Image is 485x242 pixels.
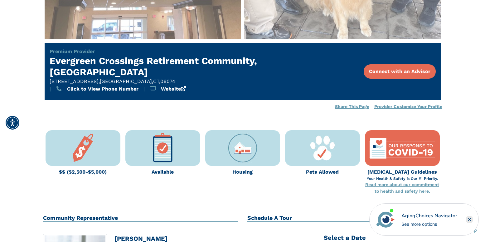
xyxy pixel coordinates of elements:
div: Your Health & Safety is Our #1 Priority. [365,176,440,181]
span: , [152,78,153,84]
a: Provider Customize Your Profile [374,104,442,109]
a: Website [161,86,186,92]
div: | [143,85,145,93]
div: Click to View Phone Number [67,85,138,93]
div: Pets Allowed [285,168,360,176]
h1: Evergreen Crossings Retirement Community, [GEOGRAPHIC_DATA] [50,55,313,78]
div: Read more about our commitment to health and safety here. [365,181,440,195]
span: CT [153,78,159,84]
div: [MEDICAL_DATA] Guidelines [365,168,440,176]
span: [GEOGRAPHIC_DATA] [100,78,152,84]
img: avatar [375,209,396,230]
span: , [159,78,160,84]
h3: Select a Date [247,234,442,241]
div: Housing [205,168,280,176]
img: covid-top.svg [369,134,436,162]
a: Share This Page [335,104,369,109]
h2: Community Representative [43,215,238,222]
div: $$ ($2,500-$5,000) [46,168,120,176]
div: Accessibility Menu [6,116,19,130]
a: Premium Provider [50,48,95,54]
span: , [99,78,100,84]
div: [STREET_ADDRESS] [50,78,100,85]
div: 06074 [160,78,175,85]
div: See more options [401,221,457,227]
div: Close [466,216,473,223]
div: Available [125,168,200,176]
div: | [50,85,51,93]
h2: Schedule A Tour [247,215,442,222]
a: Connect with an Advisor [364,64,436,79]
div: AgingChoices Navigator [401,212,457,220]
